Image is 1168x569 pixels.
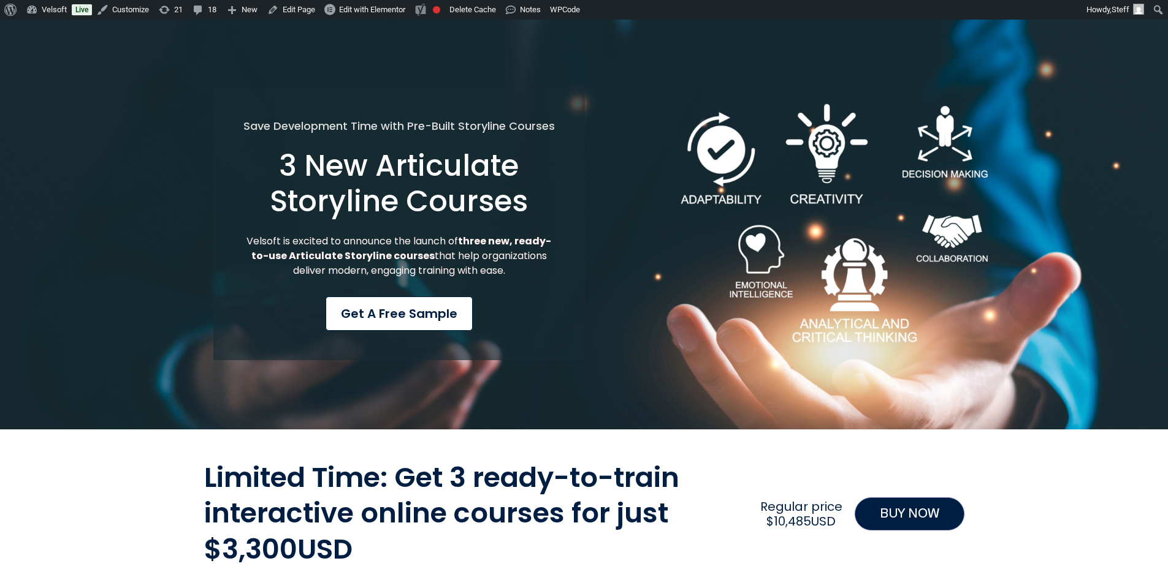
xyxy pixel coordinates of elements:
h5: Save Development Time with Pre-Built Storyline Courses [243,118,556,134]
strong: three new, ready-to-use Articulate Storyline courses [251,234,552,263]
h2: Regular price $10,485USD [754,499,848,529]
a: Get a Free Sample [326,296,473,331]
h1: 3 New Articulate Storyline Courses [243,148,556,219]
span: Edit with Elementor [339,5,405,14]
iframe: chat widget [1012,542,1162,569]
div: Focus keyphrase not set [433,6,440,13]
span: Steff [1112,5,1129,14]
p: Velsoft is excited to announce the launch of that help organizations deliver modern, engaging tra... [243,234,556,278]
a: Live [72,4,92,15]
span: BUY NOW [880,504,939,524]
h2: Limited Time: Get 3 ready-to-train interactive online courses for just $3,300USD [204,460,749,568]
a: BUY NOW [855,497,964,530]
span: Get a Free Sample [341,304,457,323]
